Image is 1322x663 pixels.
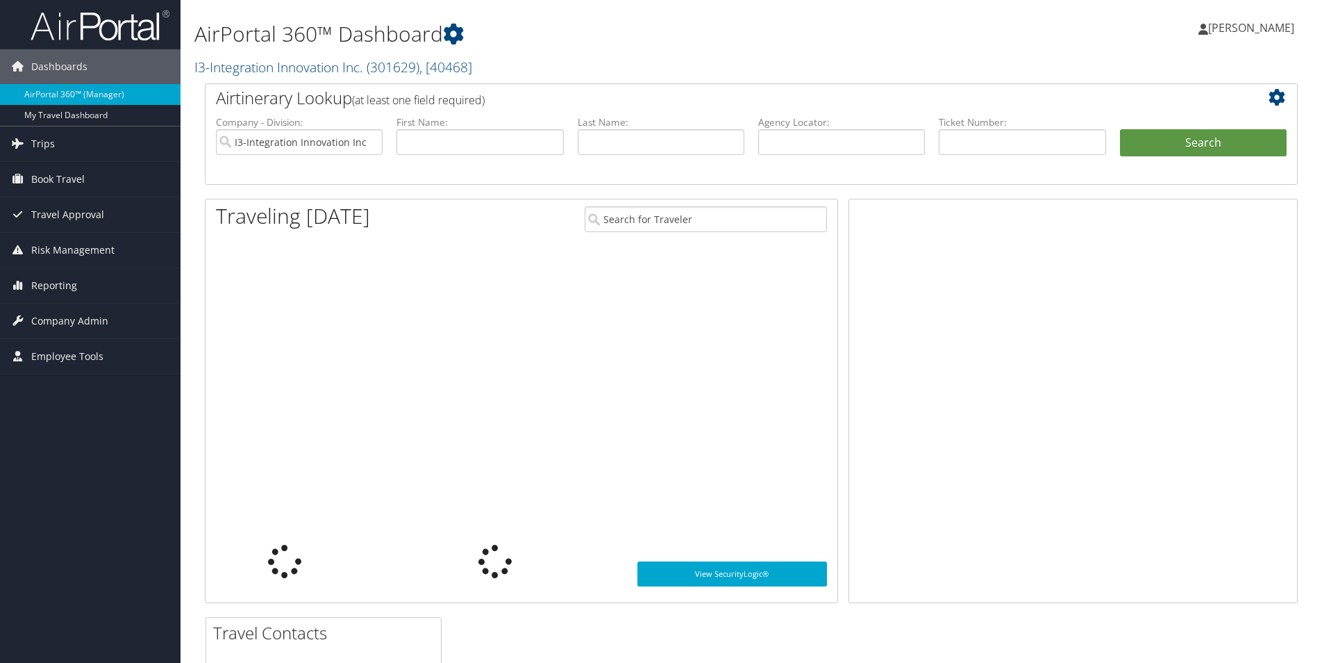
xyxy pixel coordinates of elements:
[194,58,472,76] a: I3-Integration Innovation Inc.
[31,304,108,338] span: Company Admin
[585,206,827,232] input: Search for Traveler
[578,115,744,129] label: Last Name:
[194,19,937,49] h1: AirPortal 360™ Dashboard
[939,115,1105,129] label: Ticket Number:
[396,115,563,129] label: First Name:
[216,202,370,231] h1: Traveling [DATE]
[31,162,85,197] span: Book Travel
[213,621,441,645] h2: Travel Contacts
[352,92,485,108] span: (at least one field required)
[216,86,1196,110] h2: Airtinerary Lookup
[1208,20,1294,35] span: [PERSON_NAME]
[31,9,169,42] img: airportal-logo.png
[31,233,115,268] span: Risk Management
[216,115,383,129] label: Company - Division:
[31,339,103,374] span: Employee Tools
[758,115,925,129] label: Agency Locator:
[31,49,87,84] span: Dashboards
[1198,7,1308,49] a: [PERSON_NAME]
[1120,129,1287,157] button: Search
[367,58,419,76] span: ( 301629 )
[419,58,472,76] span: , [ 40468 ]
[637,562,827,587] a: View SecurityLogic®
[31,268,77,303] span: Reporting
[31,126,55,161] span: Trips
[31,197,104,232] span: Travel Approval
